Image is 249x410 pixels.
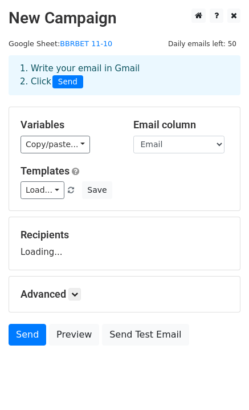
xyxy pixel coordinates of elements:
[21,229,228,258] div: Loading...
[133,119,229,131] h5: Email column
[21,181,64,199] a: Load...
[102,324,189,346] a: Send Test Email
[21,119,116,131] h5: Variables
[164,38,240,50] span: Daily emails left: 50
[9,39,112,48] small: Google Sheet:
[21,136,90,153] a: Copy/paste...
[9,324,46,346] a: Send
[11,62,238,88] div: 1. Write your email in Gmail 2. Click
[21,165,70,177] a: Templates
[82,181,112,199] button: Save
[60,39,112,48] a: BBRBET 11-10
[9,9,240,28] h2: New Campaign
[21,288,228,301] h5: Advanced
[164,39,240,48] a: Daily emails left: 50
[52,75,83,89] span: Send
[21,229,228,241] h5: Recipients
[49,324,99,346] a: Preview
